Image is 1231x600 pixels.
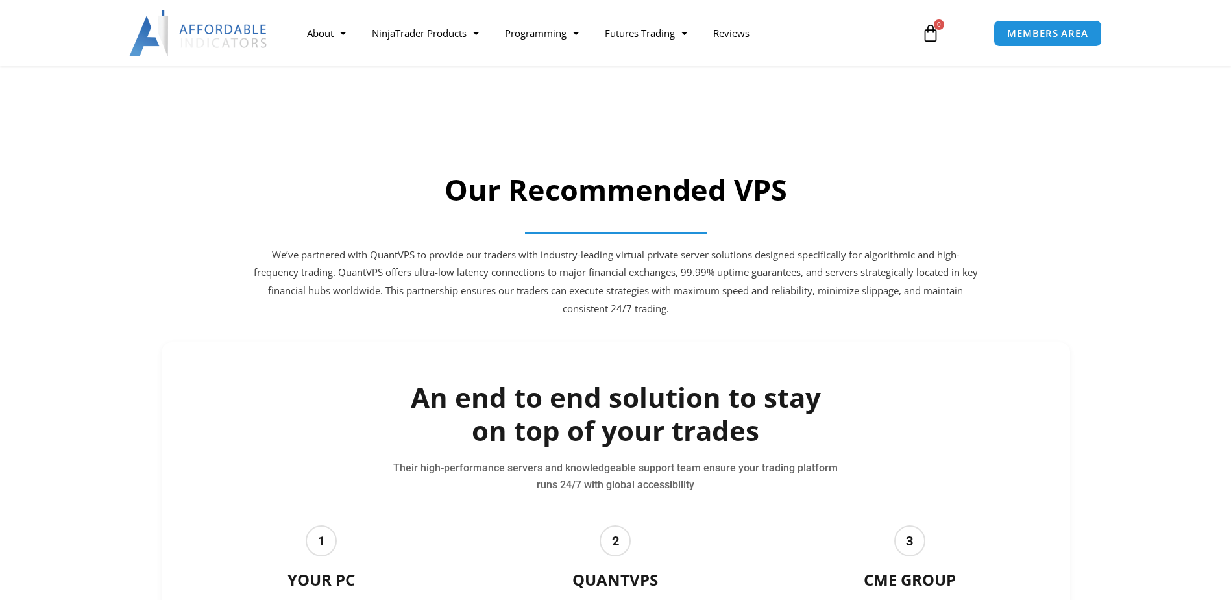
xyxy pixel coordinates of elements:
h3: CME GROUP [775,569,1043,590]
a: Futures Trading [592,18,700,48]
p: Their high-performance servers and knowledgeable support team ensure your trading platform runs 2... [389,460,843,493]
nav: Menu [294,18,907,48]
h3: QUANTVPS [481,569,750,590]
a: About [294,18,359,48]
div: 1 [306,525,337,556]
span: MEMBERS AREA [1007,29,1088,38]
div: 3 [894,525,925,556]
h2: Our Recommended VPS [252,171,979,209]
a: MEMBERS AREA [993,20,1102,47]
h2: An end to end solution to stay on top of your trades [188,381,1044,447]
img: LogoAI | Affordable Indicators – NinjaTrader [129,10,269,56]
a: 0 [902,14,959,52]
p: We’ve partnered with QuantVPS to provide our traders with industry-leading virtual private server... [252,246,979,318]
span: 0 [934,19,944,30]
h3: YOUR PC [188,569,456,590]
a: Programming [492,18,592,48]
a: Reviews [700,18,762,48]
a: NinjaTrader Products [359,18,492,48]
div: 2 [600,525,631,556]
